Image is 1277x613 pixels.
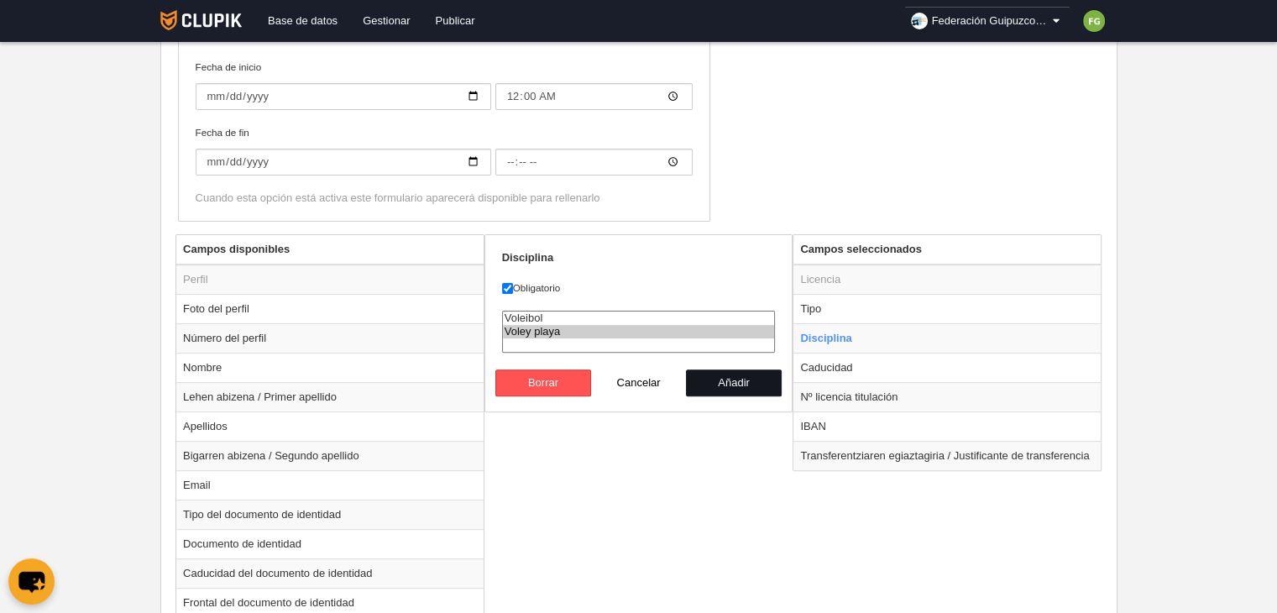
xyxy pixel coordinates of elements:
td: Nombre [176,353,484,382]
td: Disciplina [793,323,1101,353]
td: Licencia [793,265,1101,295]
td: Apellidos [176,411,484,441]
button: Añadir [686,369,782,396]
label: Fecha de inicio [196,60,693,110]
button: Cancelar [591,369,687,396]
img: Oa9FKPTX8wTZ.30x30.jpg [911,13,928,29]
option: Voley playa [503,325,775,338]
input: Fecha de inicio [196,83,491,110]
label: Fecha de fin [196,125,693,176]
td: Documento de identidad [176,529,484,558]
td: Transferentziaren egiaztagiria / Justificante de transferencia [793,441,1101,470]
th: Campos disponibles [176,235,484,265]
span: Federación Guipuzcoana de Voleibol [932,13,1049,29]
input: Obligatorio [502,283,513,294]
td: Bigarren abizena / Segundo apellido [176,441,484,470]
button: chat-button [8,558,55,605]
td: IBAN [793,411,1101,441]
strong: Disciplina [502,251,553,264]
td: Nº licencia titulación [793,382,1101,411]
td: Lehen abizena / Primer apellido [176,382,484,411]
td: Caducidad del documento de identidad [176,558,484,588]
td: Tipo [793,294,1101,323]
img: c2l6ZT0zMHgzMCZmcz05JnRleHQ9RkcmYmc9N2NiMzQy.png [1083,10,1105,32]
td: Tipo del documento de identidad [176,500,484,529]
option: Voleibol [503,312,775,325]
a: Federación Guipuzcoana de Voleibol [904,7,1070,35]
input: Fecha de fin [196,149,491,176]
td: Caducidad [793,353,1101,382]
input: Fecha de fin [495,149,693,176]
button: Borrar [495,369,591,396]
img: Clupik [160,10,242,30]
td: Número del perfil [176,323,484,353]
th: Campos seleccionados [793,235,1101,265]
td: Email [176,470,484,500]
label: Obligatorio [502,280,776,296]
input: Fecha de inicio [495,83,693,110]
td: Perfil [176,265,484,295]
div: Cuando esta opción está activa este formulario aparecerá disponible para rellenarlo [196,191,693,206]
td: Foto del perfil [176,294,484,323]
